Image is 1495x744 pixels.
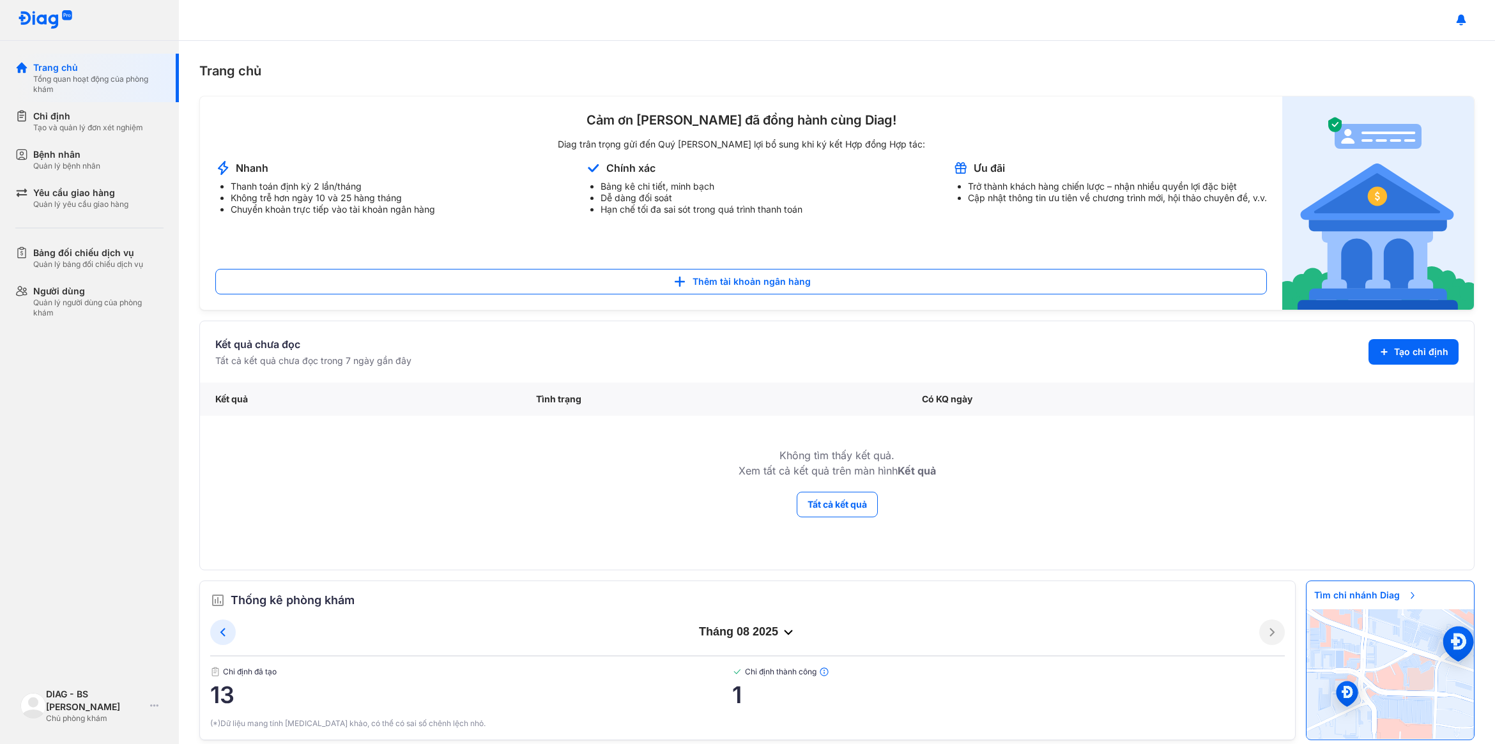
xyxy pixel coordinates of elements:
[215,269,1267,294] button: Thêm tài khoản ngân hàng
[601,204,802,215] li: Hạn chế tối đa sai sót trong quá trình thanh toán
[797,492,878,517] button: Tất cả kết quả
[968,192,1267,204] li: Cập nhật thông tin ưu tiên về chương trình mới, hội thảo chuyên đề, v.v.
[33,247,143,259] div: Bảng đối chiếu dịch vụ
[968,181,1267,192] li: Trở thành khách hàng chiến lược – nhận nhiều quyền lợi đặc biệt
[953,160,969,176] img: account-announcement
[732,667,742,677] img: checked-green.01cc79e0.svg
[215,112,1267,128] div: Cảm ơn [PERSON_NAME] đã đồng hành cùng Diag!
[1307,581,1425,609] span: Tìm chi nhánh Diag
[33,110,143,123] div: Chỉ định
[18,10,73,30] img: logo
[199,61,1475,80] div: Trang chủ
[33,298,164,318] div: Quản lý người dùng của phòng khám
[732,667,1285,677] span: Chỉ định thành công
[907,383,1318,416] div: Có KQ ngày
[732,682,1285,708] span: 1
[231,204,435,215] li: Chuyển khoản trực tiếp vào tài khoản ngân hàng
[585,160,601,176] img: account-announcement
[33,161,100,171] div: Quản lý bệnh nhân
[33,186,128,199] div: Yêu cầu giao hàng
[521,383,907,416] div: Tình trạng
[210,667,220,677] img: document.50c4cfd0.svg
[236,625,1259,640] div: tháng 08 2025
[1282,96,1474,310] img: account-announcement
[1394,345,1448,358] span: Tạo chỉ định
[1368,339,1459,365] button: Tạo chỉ định
[231,181,435,192] li: Thanh toán định kỳ 2 lần/tháng
[33,74,164,95] div: Tổng quan hoạt động của phòng khám
[46,713,145,724] div: Chủ phòng khám
[20,693,46,718] img: logo
[33,199,128,209] div: Quản lý yêu cầu giao hàng
[601,192,802,204] li: Dễ dàng đối soát
[601,181,802,192] li: Bảng kê chi tiết, minh bạch
[236,161,268,175] div: Nhanh
[200,383,521,416] div: Kết quả
[46,688,145,713] div: DIAG - BS [PERSON_NAME]
[819,667,829,677] img: info.7e716105.svg
[33,61,164,74] div: Trang chủ
[33,148,100,161] div: Bệnh nhân
[215,160,231,176] img: account-announcement
[231,591,355,609] span: Thống kê phòng khám
[215,354,411,367] div: Tất cả kết quả chưa đọc trong 7 ngày gần đây
[33,285,164,298] div: Người dùng
[33,123,143,133] div: Tạo và quản lý đơn xét nghiệm
[898,464,936,477] b: Kết quả
[210,667,732,677] span: Chỉ định đã tạo
[215,139,1267,150] div: Diag trân trọng gửi đến Quý [PERSON_NAME] lợi bổ sung khi ký kết Hợp đồng Hợp tác:
[210,682,732,708] span: 13
[974,161,1005,175] div: Ưu đãi
[210,718,1285,729] div: (*)Dữ liệu mang tính [MEDICAL_DATA] khảo, có thể có sai số chênh lệch nhỏ.
[210,593,226,608] img: order.5a6da16c.svg
[33,259,143,270] div: Quản lý bảng đối chiếu dịch vụ
[215,337,411,352] div: Kết quả chưa đọc
[200,416,1474,491] td: Không tìm thấy kết quả. Xem tất cả kết quả trên màn hình
[231,192,435,204] li: Không trễ hơn ngày 10 và 25 hàng tháng
[606,161,655,175] div: Chính xác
